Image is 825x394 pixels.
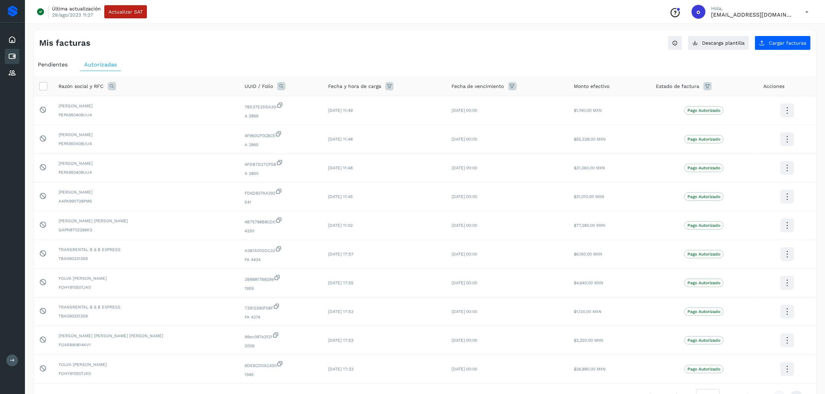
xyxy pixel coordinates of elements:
[59,333,234,339] span: [PERSON_NAME] [PERSON_NAME] [PERSON_NAME]
[656,83,699,90] span: Estado de factura
[328,194,353,199] span: [DATE] 11:45
[59,370,234,377] span: FOHY910507JK0
[39,38,90,48] h4: Mis facturas
[59,227,234,233] span: GAPN8702266K2
[687,223,720,228] p: Pago Autorizado
[687,252,720,257] p: Pago Autorizado
[574,338,603,343] span: $2,320.00 MXN
[245,228,317,234] span: 4250
[687,165,720,170] p: Pago Autorizado
[711,6,794,11] p: Hola,
[328,108,353,113] span: [DATE] 11:49
[245,360,317,369] span: 6DE6CD0AC430
[245,199,317,205] span: 541
[245,371,317,378] span: 1945
[769,41,806,45] span: Cargar facturas
[245,142,317,148] span: A 2865
[574,223,605,228] span: $77,280.00 MXN
[702,41,745,45] span: Descarga plantilla
[59,141,234,147] span: PEPA950409UU4
[245,131,317,139] span: 4F960CF0CBC5
[104,5,147,18] button: Actualizar SAT
[245,102,317,110] span: 7BE37E2D5A3D
[451,338,477,343] span: [DATE] 00:00
[59,256,234,262] span: TBA090331359
[328,252,353,257] span: [DATE] 17:57
[574,367,606,371] span: $26,880.00 MXN
[688,36,749,50] button: Descarga plantilla
[328,338,353,343] span: [DATE] 17:53
[687,367,720,371] p: Pago Autorizado
[687,309,720,314] p: Pago Autorizado
[451,137,477,142] span: [DATE] 00:00
[245,274,317,283] span: 3B88817B8299
[245,217,317,225] span: 4B75788B8CD0
[245,285,317,292] span: 1959
[59,103,234,109] span: [PERSON_NAME]
[59,313,234,319] span: TBA090331359
[687,194,720,199] p: Pago Autorizado
[5,32,19,47] div: Inicio
[574,108,602,113] span: $1,740.00 MXN
[59,284,234,290] span: FOHY910507JK0
[59,275,234,281] span: YOLVA [PERSON_NAME]
[328,83,381,90] span: Fecha y hora de carga
[245,303,317,311] span: 73912390F58F
[38,61,68,68] span: Pendientes
[574,83,609,90] span: Monto efectivo
[59,169,234,176] span: PEPA950409UU4
[687,280,720,285] p: Pago Autorizado
[328,165,353,170] span: [DATE] 11:48
[451,194,477,199] span: [DATE] 00:00
[59,112,234,118] span: PEPA950409UU4
[711,11,794,18] p: orlando@rfllogistics.com.mx
[451,252,477,257] span: [DATE] 00:00
[59,218,234,224] span: [PERSON_NAME] [PERSON_NAME]
[59,198,234,204] span: AAPA990728PM6
[59,247,234,253] span: TRANSRENTAL B & B EXPRESS
[451,223,477,228] span: [DATE] 00:00
[328,223,353,228] span: [DATE] 11:02
[451,280,477,285] span: [DATE] 00:00
[451,108,477,113] span: [DATE] 00:00
[59,342,234,348] span: FOAR990814KV1
[451,367,477,371] span: [DATE] 00:00
[763,83,784,90] span: Acciones
[59,160,234,167] span: [PERSON_NAME]
[755,36,811,50] button: Cargar facturas
[245,113,317,119] span: A 2866
[245,245,317,254] span: A3B1A01DDC32
[574,309,602,314] span: $1,120.00 MXN
[245,314,317,320] span: FA 4374
[245,159,317,168] span: 4FDB7D27CF5B
[328,280,353,285] span: [DATE] 17:55
[108,9,143,14] span: Actualizar SAT
[245,332,317,340] span: 99ec087e2f21
[451,165,477,170] span: [DATE] 00:00
[84,61,117,68] span: Autorizadas
[451,83,504,90] span: Fecha de vencimiento
[245,343,317,349] span: 2009
[5,65,19,81] div: Proveedores
[687,338,720,343] p: Pago Autorizado
[52,6,101,12] p: Última actualización
[574,137,606,142] span: $55,328.00 MXN
[574,165,605,170] span: $31,360.00 MXN
[59,189,234,195] span: [PERSON_NAME]
[574,194,604,199] span: $31,010.00 MXN
[59,361,234,368] span: YOLVA [PERSON_NAME]
[328,137,353,142] span: [DATE] 11:48
[687,137,720,142] p: Pago Autorizado
[59,304,234,310] span: TRANSRENTAL B & B EXPRESS
[245,188,317,196] span: FD6D837AA393
[687,108,720,113] p: Pago Autorizado
[328,367,353,371] span: [DATE] 17:33
[245,83,273,90] span: UUID / Folio
[574,280,603,285] span: $4,640.00 MXN
[245,170,317,177] span: A 2850
[574,252,602,257] span: $6,160.00 MXN
[59,83,104,90] span: Razón social y RFC
[5,49,19,64] div: Cuentas por pagar
[245,257,317,263] span: FA 4434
